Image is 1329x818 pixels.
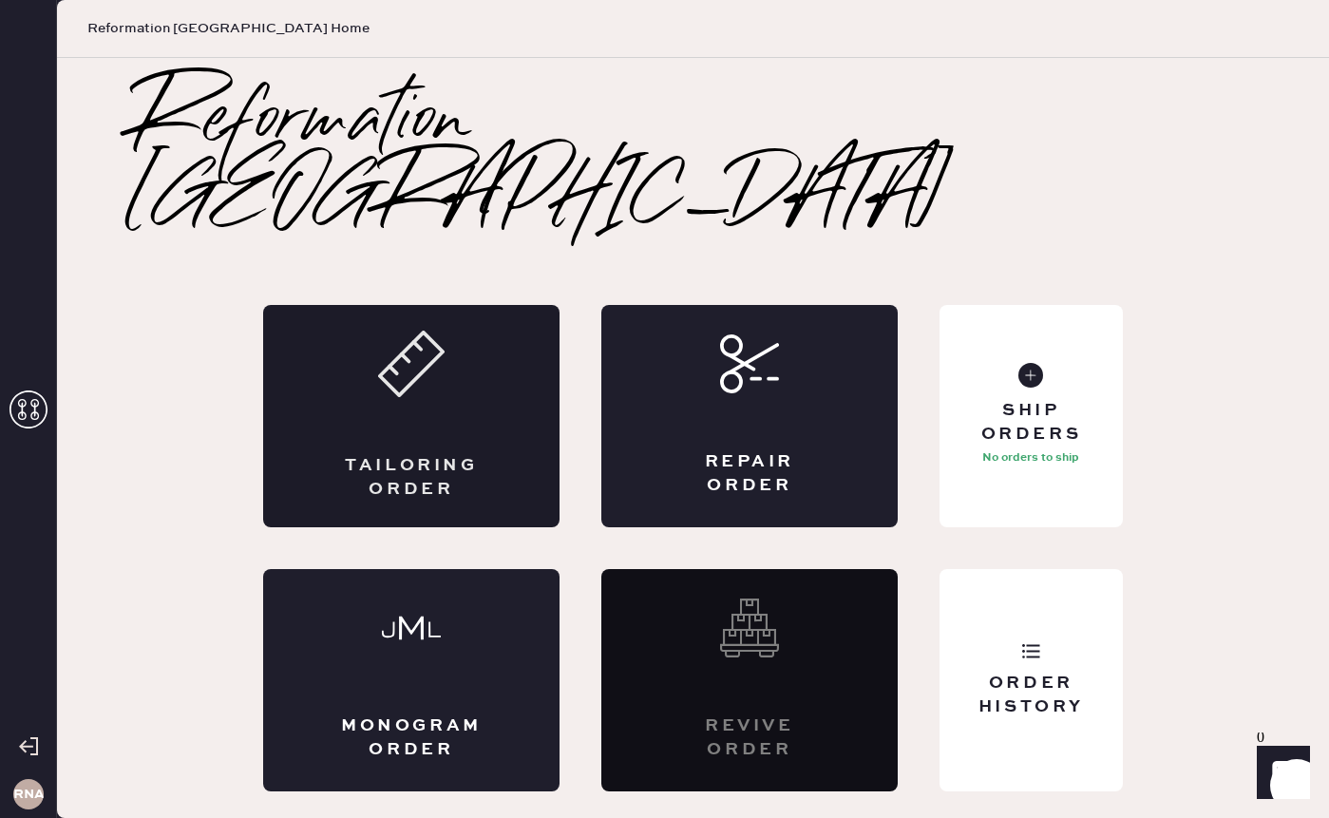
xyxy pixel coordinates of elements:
[87,19,370,38] span: Reformation [GEOGRAPHIC_DATA] Home
[677,450,822,498] div: Repair Order
[133,85,1253,237] h2: Reformation [GEOGRAPHIC_DATA]
[601,569,898,791] div: Interested? Contact us at care@hemster.co
[13,788,44,801] h3: RNA
[955,399,1108,447] div: Ship Orders
[1239,732,1320,814] iframe: Front Chat
[982,447,1079,469] p: No orders to ship
[339,454,484,502] div: Tailoring Order
[955,672,1108,719] div: Order History
[339,714,484,762] div: Monogram Order
[677,714,822,762] div: Revive order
